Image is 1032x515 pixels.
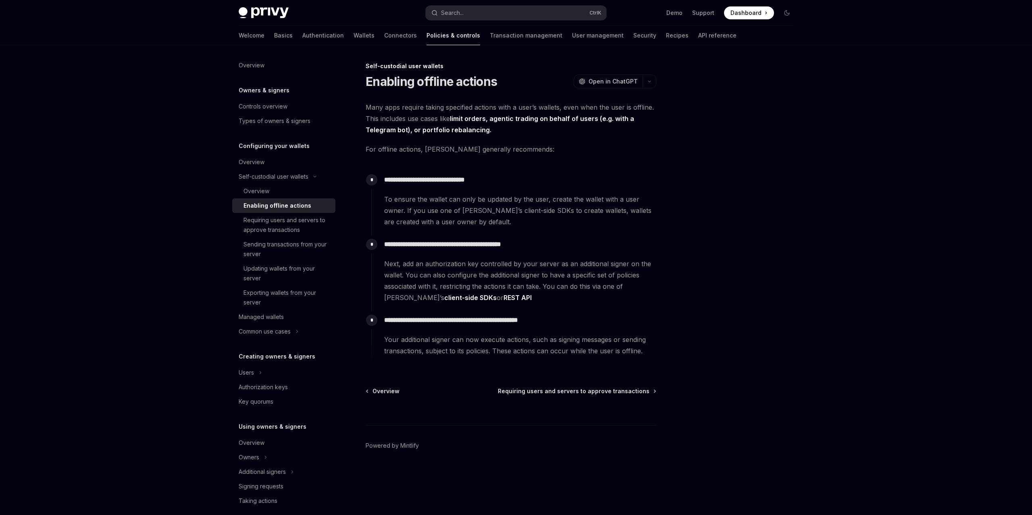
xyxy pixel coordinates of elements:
a: Dashboard [724,6,774,19]
span: Many apps require taking specified actions with a user’s wallets, even when the user is offline. ... [366,102,656,136]
a: Controls overview [232,99,335,114]
div: Common use cases [239,327,291,336]
a: Recipes [666,26,689,45]
a: Policies & controls [427,26,480,45]
div: Enabling offline actions [243,201,311,211]
strong: limit orders, agentic trading on behalf of users (e.g. with a Telegram bot), or portfolio rebalan... [366,115,634,134]
div: Types of owners & signers [239,116,310,126]
a: Key quorums [232,394,335,409]
div: Search... [441,8,464,18]
a: Updating wallets from your server [232,261,335,286]
img: dark logo [239,7,289,19]
span: Requiring users and servers to approve transactions [498,387,649,395]
a: client-side SDKs [444,294,497,302]
div: Exporting wallets from your server [243,288,331,307]
span: Overview [372,387,399,395]
h5: Owners & signers [239,85,289,95]
a: Transaction management [490,26,562,45]
a: Overview [232,436,335,450]
a: API reference [698,26,737,45]
span: Dashboard [730,9,762,17]
a: Wallets [354,26,375,45]
div: Overview [239,438,264,448]
div: Authorization keys [239,382,288,392]
span: Next, add an authorization key controlled by your server as an additional signer on the wallet. Y... [384,258,656,303]
a: Signing requests [232,479,335,494]
div: Overview [239,60,264,70]
a: Enabling offline actions [232,198,335,213]
div: Owners [239,452,259,462]
a: Overview [232,155,335,169]
span: For offline actions, [PERSON_NAME] generally recommends: [366,144,656,155]
span: Open in ChatGPT [589,77,638,85]
button: Toggle dark mode [780,6,793,19]
span: Your additional signer can now execute actions, such as signing messages or sending transactions,... [384,334,656,357]
a: Exporting wallets from your server [232,286,335,310]
div: Requiring users and servers to approve transactions [243,215,331,235]
div: Self-custodial user wallets [239,172,308,181]
a: Overview [366,387,399,395]
button: Open in ChatGPT [574,75,643,88]
div: Overview [239,157,264,167]
a: Authentication [302,26,344,45]
div: Additional signers [239,467,286,477]
a: Sending transactions from your server [232,237,335,261]
a: Types of owners & signers [232,114,335,128]
a: Support [692,9,714,17]
a: Demo [666,9,682,17]
div: Updating wallets from your server [243,264,331,283]
h5: Using owners & signers [239,422,306,432]
span: To ensure the wallet can only be updated by the user, create the wallet with a user owner. If you... [384,194,656,227]
a: Basics [274,26,293,45]
a: Requiring users and servers to approve transactions [498,387,655,395]
a: Overview [232,58,335,73]
a: User management [572,26,624,45]
a: Taking actions [232,494,335,508]
div: Sending transactions from your server [243,240,331,259]
div: Managed wallets [239,312,284,322]
div: Self-custodial user wallets [366,62,656,70]
h5: Creating owners & signers [239,352,315,361]
div: Signing requests [239,482,283,491]
span: Ctrl K [589,10,601,16]
h1: Enabling offline actions [366,74,497,89]
a: Connectors [384,26,417,45]
div: Users [239,368,254,377]
div: Controls overview [239,102,287,111]
a: Powered by Mintlify [366,442,419,450]
a: Authorization keys [232,380,335,394]
div: Overview [243,186,269,196]
div: Key quorums [239,397,273,407]
a: Managed wallets [232,310,335,324]
a: REST API [504,294,532,302]
a: Welcome [239,26,264,45]
a: Security [633,26,656,45]
a: Overview [232,184,335,198]
h5: Configuring your wallets [239,141,310,151]
div: Taking actions [239,496,277,506]
button: Search...CtrlK [426,6,606,20]
a: Requiring users and servers to approve transactions [232,213,335,237]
